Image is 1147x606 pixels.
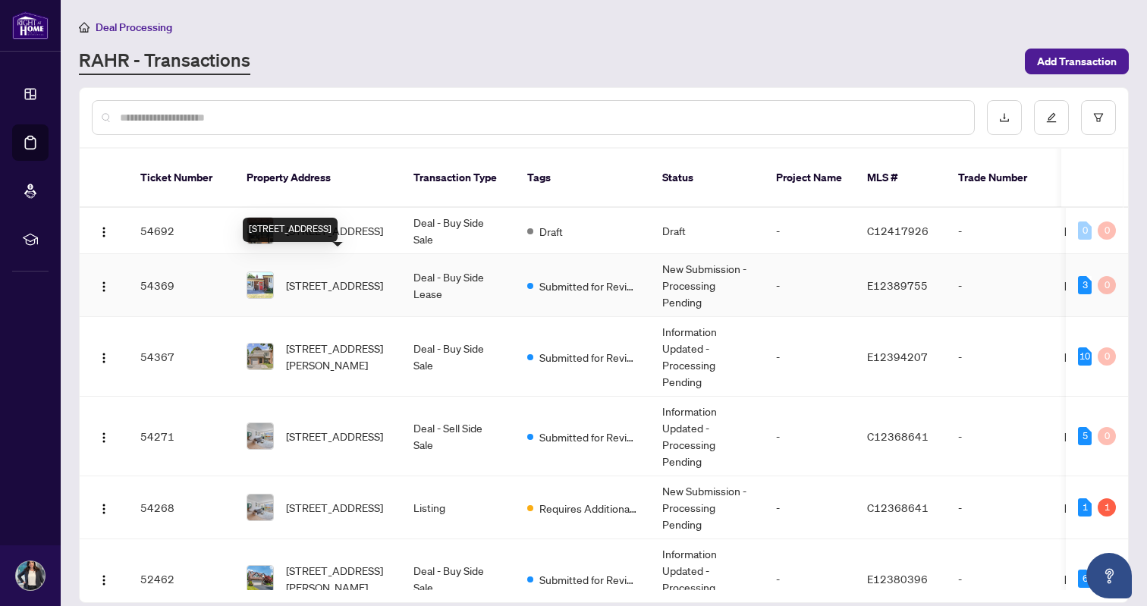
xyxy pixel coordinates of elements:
[539,349,638,366] span: Submitted for Review
[946,254,1052,317] td: -
[867,572,928,586] span: E12380396
[764,208,855,254] td: -
[764,397,855,476] td: -
[98,574,110,586] img: Logo
[128,254,234,317] td: 54369
[539,571,638,588] span: Submitted for Review
[1093,112,1104,123] span: filter
[128,317,234,397] td: 54367
[650,397,764,476] td: Information Updated - Processing Pending
[515,149,650,208] th: Tags
[650,208,764,254] td: Draft
[867,429,929,443] span: C12368641
[1078,221,1092,240] div: 0
[243,218,338,242] div: [STREET_ADDRESS]
[128,397,234,476] td: 54271
[401,476,515,539] td: Listing
[1078,570,1092,588] div: 6
[867,278,928,292] span: E12389755
[1081,100,1116,135] button: filter
[539,223,563,240] span: Draft
[92,495,116,520] button: Logo
[92,567,116,591] button: Logo
[286,499,383,516] span: [STREET_ADDRESS]
[1078,498,1092,517] div: 1
[946,397,1052,476] td: -
[98,226,110,238] img: Logo
[98,352,110,364] img: Logo
[650,254,764,317] td: New Submission - Processing Pending
[401,254,515,317] td: Deal - Buy Side Lease
[128,149,234,208] th: Ticket Number
[650,317,764,397] td: Information Updated - Processing Pending
[764,476,855,539] td: -
[1078,427,1092,445] div: 5
[128,208,234,254] td: 54692
[98,281,110,293] img: Logo
[92,273,116,297] button: Logo
[539,500,638,517] span: Requires Additional Docs
[1025,49,1129,74] button: Add Transaction
[247,272,273,298] img: thumbnail-img
[98,432,110,444] img: Logo
[987,100,1022,135] button: download
[79,22,90,33] span: home
[92,218,116,243] button: Logo
[286,428,383,444] span: [STREET_ADDRESS]
[247,344,273,369] img: thumbnail-img
[247,423,273,449] img: thumbnail-img
[401,317,515,397] td: Deal - Buy Side Sale
[946,317,1052,397] td: -
[867,501,929,514] span: C12368641
[867,224,929,237] span: C12417926
[1034,100,1069,135] button: edit
[539,278,638,294] span: Submitted for Review
[1098,276,1116,294] div: 0
[286,562,389,595] span: [STREET_ADDRESS][PERSON_NAME]
[1078,276,1092,294] div: 3
[764,254,855,317] td: -
[92,424,116,448] button: Logo
[1046,112,1057,123] span: edit
[92,344,116,369] button: Logo
[12,11,49,39] img: logo
[946,476,1052,539] td: -
[946,208,1052,254] td: -
[286,340,389,373] span: [STREET_ADDRESS][PERSON_NAME]
[16,561,45,590] img: Profile Icon
[1098,221,1116,240] div: 0
[98,503,110,515] img: Logo
[1098,427,1116,445] div: 0
[1098,347,1116,366] div: 0
[650,149,764,208] th: Status
[96,20,172,34] span: Deal Processing
[867,350,928,363] span: E12394207
[401,149,515,208] th: Transaction Type
[1037,49,1117,74] span: Add Transaction
[946,149,1052,208] th: Trade Number
[247,566,273,592] img: thumbnail-img
[539,429,638,445] span: Submitted for Review
[79,48,250,75] a: RAHR - Transactions
[401,397,515,476] td: Deal - Sell Side Sale
[650,476,764,539] td: New Submission - Processing Pending
[247,495,273,520] img: thumbnail-img
[764,149,855,208] th: Project Name
[1086,553,1132,598] button: Open asap
[999,112,1010,123] span: download
[1098,498,1116,517] div: 1
[128,476,234,539] td: 54268
[764,317,855,397] td: -
[234,149,401,208] th: Property Address
[286,277,383,294] span: [STREET_ADDRESS]
[1078,347,1092,366] div: 10
[401,208,515,254] td: Deal - Buy Side Sale
[855,149,946,208] th: MLS #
